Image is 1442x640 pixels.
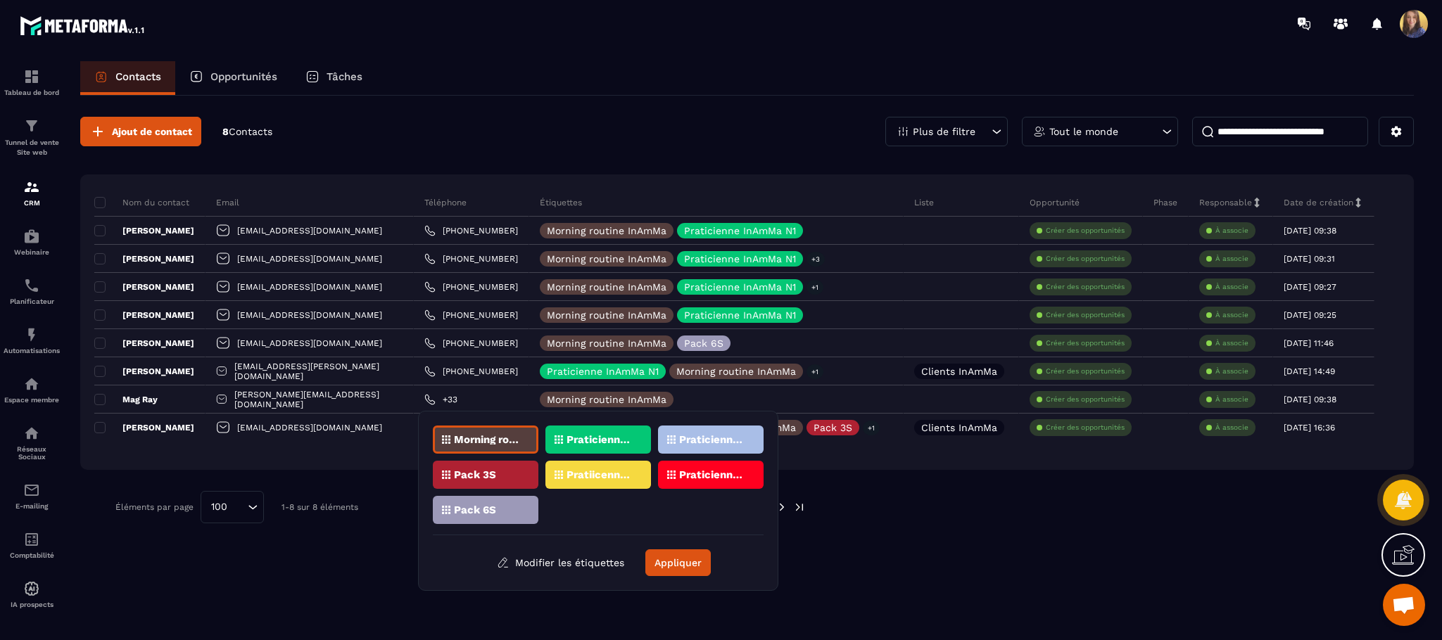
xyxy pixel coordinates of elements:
[1284,395,1336,404] p: [DATE] 09:38
[1046,423,1125,433] p: Créer des opportunités
[424,281,518,293] a: [PHONE_NUMBER]
[80,61,175,95] a: Contacts
[4,168,60,217] a: formationformationCRM
[23,482,40,499] img: email
[4,217,60,267] a: automationsautomationsWebinaire
[94,253,194,264] p: [PERSON_NAME]
[4,471,60,520] a: emailemailE-mailing
[793,501,806,513] img: next
[424,253,518,264] a: [PHONE_NUMBER]
[4,520,60,570] a: accountantaccountantComptabilité
[216,197,239,208] p: Email
[80,117,201,146] button: Ajout de contact
[807,364,823,379] p: +1
[1284,310,1336,320] p: [DATE] 09:25
[229,126,272,137] span: Contacts
[4,396,60,404] p: Espace membre
[4,248,60,256] p: Webinaire
[20,13,146,38] img: logo
[914,197,934,208] p: Liste
[4,267,60,316] a: schedulerschedulerPlanificateur
[547,310,666,320] p: Morning routine InAmMa
[547,282,666,292] p: Morning routine InAmMa
[115,502,194,512] p: Éléments par page
[23,376,40,392] img: automations
[547,395,666,404] p: Morning routine InAmMa
[1046,282,1125,292] p: Créer des opportunités
[94,197,189,208] p: Nom du contact
[684,310,796,320] p: Praticienne InAmMa N1
[540,197,582,208] p: Étiquettes
[4,89,60,96] p: Tableau de bord
[684,226,796,236] p: Praticienne InAmMa N1
[547,338,666,348] p: Morning routine InAmMa
[424,225,518,236] a: [PHONE_NUMBER]
[4,445,60,461] p: Réseaux Sociaux
[1153,197,1177,208] p: Phase
[282,502,358,512] p: 1-8 sur 8 éléments
[94,366,194,377] p: [PERSON_NAME]
[23,117,40,134] img: formation
[1284,197,1353,208] p: Date de création
[684,338,723,348] p: Pack 6S
[1215,310,1248,320] p: À associe
[1284,338,1334,348] p: [DATE] 11:46
[1284,226,1336,236] p: [DATE] 09:38
[4,601,60,608] p: IA prospects
[1049,127,1118,136] p: Tout le monde
[94,394,158,405] p: Mag Ray
[4,58,60,107] a: formationformationTableau de bord
[913,127,975,136] p: Plus de filtre
[206,499,232,515] span: 100
[1046,366,1125,376] p: Créer des opportunités
[1030,197,1080,208] p: Opportunité
[94,281,194,293] p: [PERSON_NAME]
[1215,423,1248,433] p: À associe
[424,366,518,377] a: [PHONE_NUMBER]
[23,228,40,245] img: automations
[676,366,796,376] p: Morning routine InAmMa
[454,435,522,444] p: Morning routine InAmMa
[23,326,40,343] img: automations
[424,197,467,208] p: Téléphone
[94,338,194,349] p: [PERSON_NAME]
[1215,226,1248,236] p: À associe
[1046,254,1125,264] p: Créer des opportunités
[94,225,194,236] p: [PERSON_NAME]
[112,124,192,139] span: Ajout de contact
[1215,366,1248,376] p: À associe
[4,365,60,414] a: automationsautomationsEspace membre
[1046,310,1125,320] p: Créer des opportunités
[23,425,40,442] img: social-network
[424,338,518,349] a: [PHONE_NUMBER]
[454,470,496,480] p: Pack 3S
[547,226,666,236] p: Morning routine InAmMa
[175,61,291,95] a: Opportunités
[210,70,277,83] p: Opportunités
[4,502,60,510] p: E-mailing
[4,138,60,158] p: Tunnel de vente Site web
[291,61,377,95] a: Tâches
[921,423,997,433] p: Clients InAmMa
[4,347,60,354] p: Automatisations
[921,366,997,376] p: Clients InAmMa
[23,580,40,597] img: automations
[94,422,194,433] p: [PERSON_NAME]
[424,394,457,405] a: +33
[23,277,40,294] img: scheduler
[232,499,244,515] input: Search for option
[1046,395,1125,404] p: Créer des opportunités
[454,505,496,515] p: Pack 6S
[4,297,60,305] p: Planificateur
[645,549,711,576] button: Appliquer
[1284,282,1336,292] p: [DATE] 09:27
[23,531,40,548] img: accountant
[1046,226,1125,236] p: Créer des opportunités
[94,309,194,321] p: [PERSON_NAME]
[807,252,825,267] p: +3
[567,470,635,480] p: Pratiicenne InAmMa N4
[222,125,272,139] p: 8
[684,254,796,264] p: Praticienne InAmMa N1
[814,423,852,433] p: Pack 3S
[547,254,666,264] p: Morning routine InAmMa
